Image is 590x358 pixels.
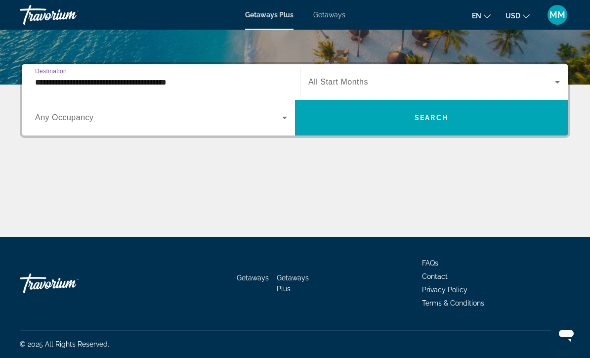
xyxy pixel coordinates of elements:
[550,318,582,350] iframe: Button to launch messaging window
[35,68,67,74] span: Destination
[313,11,345,19] a: Getaways
[20,340,109,348] span: © 2025 All Rights Reserved.
[22,64,568,135] div: Search widget
[506,12,520,20] span: USD
[422,272,448,280] a: Contact
[295,100,568,135] button: Search
[506,8,530,23] button: Change currency
[237,274,269,282] a: Getaways
[472,12,481,20] span: en
[545,4,570,25] button: User Menu
[549,10,565,20] span: MM
[422,259,438,267] a: FAQs
[308,78,368,86] span: All Start Months
[415,114,448,122] span: Search
[277,274,309,293] a: Getaways Plus
[245,11,294,19] a: Getaways Plus
[422,299,484,307] a: Terms & Conditions
[422,286,467,294] a: Privacy Policy
[35,113,94,122] span: Any Occupancy
[472,8,491,23] button: Change language
[20,2,119,28] a: Travorium
[20,268,119,298] a: Travorium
